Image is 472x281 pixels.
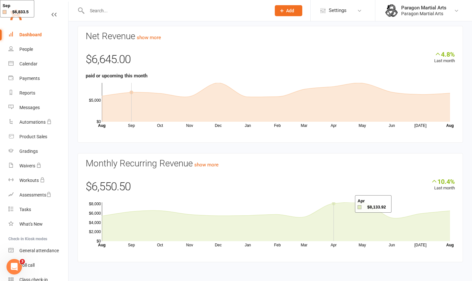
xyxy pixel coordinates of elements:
h3: Net Revenue [86,31,455,41]
div: Product Sales [19,134,47,139]
span: Settings [329,3,347,18]
a: show more [194,162,219,168]
div: Payments [19,76,40,81]
a: Tasks [8,202,68,217]
div: Reports [19,90,35,96]
a: show more [137,35,161,40]
a: Automations [8,115,68,129]
div: Paragon Martial Arts [401,5,446,11]
iframe: Intercom live chat [6,259,22,275]
a: General attendance kiosk mode [8,243,68,258]
span: Add [286,8,294,13]
div: Last month [431,178,455,192]
a: Reports [8,86,68,100]
img: thumb_image1511995586.png [385,4,398,17]
div: Last month [434,51,455,64]
a: Waivers [8,159,68,173]
a: Payments [8,71,68,86]
div: $6,550.50 [86,178,455,199]
div: 10.4% [431,178,455,185]
div: General attendance [19,248,59,253]
h3: Monthly Recurring Revenue [86,159,455,169]
div: Automations [19,119,46,125]
a: What's New [8,217,68,231]
div: Assessments [19,192,51,197]
div: Paragon Martial Arts [401,11,446,17]
div: Gradings [19,149,38,154]
a: Workouts [8,173,68,188]
div: What's New [19,221,43,227]
div: Roll call [19,263,35,268]
div: $6,645.00 [86,51,455,72]
div: Tasks [19,207,31,212]
div: Messages [19,105,40,110]
span: 3 [20,259,25,264]
div: Workouts [19,178,39,183]
div: People [19,47,33,52]
a: Roll call [8,258,68,273]
a: People [8,42,68,57]
button: Add [275,5,302,16]
input: Search... [85,6,266,15]
div: Calendar [19,61,38,66]
a: Assessments [8,188,68,202]
a: Dashboard [8,28,68,42]
a: Clubworx [8,6,24,23]
a: Product Sales [8,129,68,144]
div: Waivers [19,163,35,168]
strong: paid or upcoming this month [86,73,147,79]
a: Calendar [8,57,68,71]
div: 4.8% [434,51,455,58]
a: Messages [8,100,68,115]
div: Dashboard [19,32,42,37]
a: Gradings [8,144,68,159]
